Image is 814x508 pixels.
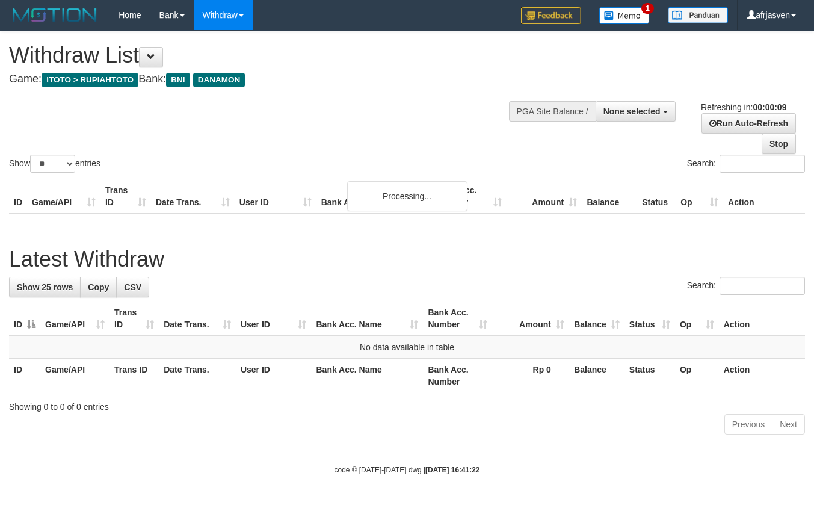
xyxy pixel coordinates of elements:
[676,179,723,214] th: Op
[335,466,480,474] small: code © [DATE]-[DATE] dwg |
[507,179,582,214] th: Amount
[624,302,675,336] th: Status: activate to sort column ascending
[17,282,73,292] span: Show 25 rows
[30,155,75,173] select: Showentries
[124,282,141,292] span: CSV
[701,113,796,134] a: Run Auto-Refresh
[193,73,245,87] span: DANAMON
[166,73,190,87] span: BNI
[9,155,100,173] label: Show entries
[509,101,596,122] div: PGA Site Balance /
[116,277,149,297] a: CSV
[668,7,728,23] img: panduan.png
[88,282,109,292] span: Copy
[603,107,661,116] span: None selected
[724,414,772,435] a: Previous
[151,179,235,214] th: Date Trans.
[109,302,159,336] th: Trans ID: activate to sort column ascending
[720,155,805,173] input: Search:
[596,101,676,122] button: None selected
[423,359,492,393] th: Bank Acc. Number
[9,277,81,297] a: Show 25 rows
[9,336,805,359] td: No data available in table
[431,179,507,214] th: Bank Acc. Number
[9,302,40,336] th: ID: activate to sort column descending
[641,3,654,14] span: 1
[701,102,786,112] span: Refreshing in:
[311,302,423,336] th: Bank Acc. Name: activate to sort column ascending
[235,179,316,214] th: User ID
[316,179,432,214] th: Bank Acc. Name
[719,359,805,393] th: Action
[236,302,312,336] th: User ID: activate to sort column ascending
[40,302,109,336] th: Game/API: activate to sort column ascending
[100,179,151,214] th: Trans ID
[42,73,138,87] span: ITOTO > RUPIAHTOTO
[159,359,236,393] th: Date Trans.
[675,302,719,336] th: Op: activate to sort column ascending
[9,247,805,271] h1: Latest Withdraw
[569,359,624,393] th: Balance
[753,102,786,112] strong: 00:00:09
[425,466,479,474] strong: [DATE] 16:41:22
[9,359,40,393] th: ID
[9,73,531,85] h4: Game: Bank:
[236,359,312,393] th: User ID
[492,302,569,336] th: Amount: activate to sort column ascending
[9,179,27,214] th: ID
[624,359,675,393] th: Status
[521,7,581,24] img: Feedback.jpg
[423,302,492,336] th: Bank Acc. Number: activate to sort column ascending
[599,7,650,24] img: Button%20Memo.svg
[311,359,423,393] th: Bank Acc. Name
[40,359,109,393] th: Game/API
[9,6,100,24] img: MOTION_logo.png
[159,302,236,336] th: Date Trans.: activate to sort column ascending
[719,302,805,336] th: Action
[347,181,467,211] div: Processing...
[687,277,805,295] label: Search:
[637,179,676,214] th: Status
[27,179,100,214] th: Game/API
[723,179,805,214] th: Action
[109,359,159,393] th: Trans ID
[772,414,805,435] a: Next
[9,396,805,413] div: Showing 0 to 0 of 0 entries
[720,277,805,295] input: Search:
[675,359,719,393] th: Op
[582,179,637,214] th: Balance
[80,277,117,297] a: Copy
[9,43,531,67] h1: Withdraw List
[762,134,796,154] a: Stop
[687,155,805,173] label: Search:
[492,359,569,393] th: Rp 0
[569,302,624,336] th: Balance: activate to sort column ascending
